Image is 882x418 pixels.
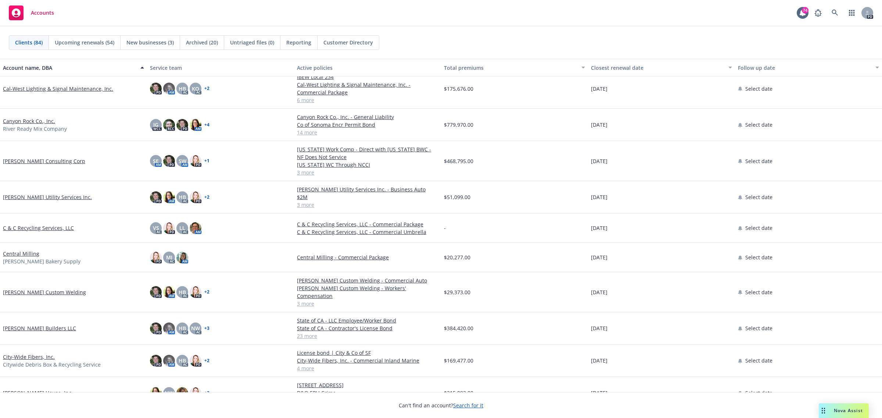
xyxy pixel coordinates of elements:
a: + 2 [204,195,209,199]
a: [PERSON_NAME] Custom Welding - Commercial Auto [297,277,438,284]
a: Cal-West Lighting & Signal Maintenance, Inc. - Commercial Package [297,81,438,96]
img: photo [190,355,201,367]
button: Follow up date [735,59,882,76]
span: [DATE] [591,324,607,332]
a: C & C Recycling Services, LLC - Commercial Package [297,220,438,228]
img: photo [190,155,201,167]
img: photo [176,387,188,399]
img: photo [163,355,175,367]
span: MJ [166,253,172,261]
img: photo [190,191,201,203]
a: 3 more [297,300,438,307]
span: Untriaged files (0) [230,39,274,46]
div: Closest renewal date [591,64,724,72]
a: [PERSON_NAME] Builders LLC [3,324,76,332]
span: [DATE] [591,288,607,296]
img: photo [150,252,162,263]
span: Reporting [286,39,311,46]
span: $215,093.00 [444,389,473,397]
div: Follow up date [738,64,871,72]
a: City-Wide Fibers, Inc. [3,353,55,361]
span: HB [179,193,186,201]
span: HB [179,85,186,93]
span: Select date [745,121,772,129]
div: 74 [802,7,808,14]
img: photo [150,387,162,399]
a: [US_STATE] Work Comp - Direct with [US_STATE] BWC - NF Does Not Service [297,145,438,161]
a: IBEW Local 234 [297,73,438,81]
a: $2M [297,193,438,201]
div: Account name, DBA [3,64,136,72]
span: $29,373.00 [444,288,470,296]
span: [DATE] [591,253,607,261]
span: Customer Directory [323,39,373,46]
a: + 2 [204,290,209,294]
span: VS [153,224,159,232]
span: [DATE] [591,121,607,129]
span: Citywide Debris Box & Recycling Service [3,361,101,368]
a: Search for it [453,402,483,409]
span: [DATE] [591,357,607,364]
a: Report a Bug [811,6,825,20]
span: $20,277.00 [444,253,470,261]
a: + 2 [204,358,209,363]
a: [PERSON_NAME] Custom Welding [3,288,86,296]
a: License bond | City & Co of SF [297,349,438,357]
button: Service team [147,59,294,76]
span: HB [179,357,186,364]
span: - [444,224,446,232]
span: [PERSON_NAME] Bakery Supply [3,257,80,265]
a: Canyon Rock Co., Inc. - General Liability [297,113,438,121]
a: + 3 [204,326,209,331]
a: Switch app [845,6,859,20]
img: photo [150,83,162,94]
span: [DATE] [591,389,607,397]
img: photo [150,191,162,203]
a: [PERSON_NAME] Consulting Corp [3,157,85,165]
span: SE [153,157,159,165]
span: Select date [745,288,772,296]
span: Select date [745,224,772,232]
a: + 2 [204,391,209,395]
a: 4 more [297,364,438,372]
a: C & C Recycling Services, LLC [3,224,74,232]
span: Select date [745,324,772,332]
span: New businesses (3) [126,39,174,46]
span: River Ready Mix Company [3,125,67,133]
span: JG [153,121,158,129]
span: [DATE] [591,224,607,232]
span: [DATE] [591,85,607,93]
button: Closest renewal date [588,59,735,76]
span: $384,420.00 [444,324,473,332]
a: Central Milling [3,250,39,257]
img: photo [163,322,175,334]
span: NW [191,324,200,332]
a: Co of Sonoma Encr Permit Bond [297,121,438,129]
a: [US_STATE] WC Through NCCI [297,161,438,169]
a: [STREET_ADDRESS] [297,381,438,389]
span: $51,099.00 [444,193,470,201]
img: photo [150,355,162,367]
span: Select date [745,85,772,93]
img: photo [190,222,201,234]
span: $468,795.00 [444,157,473,165]
span: Nova Assist [834,407,863,414]
img: photo [150,322,162,334]
a: C & C Recycling Services, LLC - Commercial Umbrella [297,228,438,236]
span: HB [179,288,186,296]
div: Drag to move [819,403,828,418]
img: photo [163,155,175,167]
button: Nova Assist [819,403,869,418]
span: $175,676.00 [444,85,473,93]
a: 23 more [297,332,438,340]
span: NW [165,389,173,397]
img: photo [190,387,201,399]
span: Select date [745,389,772,397]
img: photo [163,83,175,94]
a: State of CA - Contractor's License Bond [297,324,438,332]
span: Select date [745,193,772,201]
